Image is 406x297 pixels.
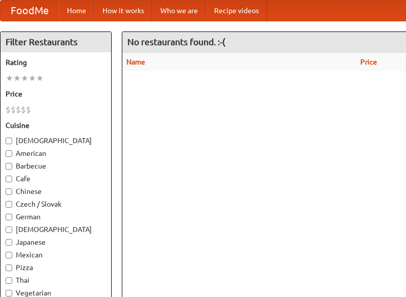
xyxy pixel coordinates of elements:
label: Czech / Slovak [6,199,106,209]
h4: Filter Restaurants [1,32,111,52]
input: American [6,150,12,157]
label: German [6,212,106,222]
input: [DEMOGRAPHIC_DATA] [6,226,12,233]
a: Who we are [152,1,206,21]
li: $ [6,104,11,115]
input: Vegetarian [6,290,12,296]
label: Japanese [6,237,106,247]
h5: Rating [6,57,106,68]
input: German [6,214,12,220]
label: Barbecue [6,161,106,171]
label: Chinese [6,186,106,196]
ng-pluralize: No restaurants found. :-( [127,37,225,47]
label: Pizza [6,262,106,273]
h5: Price [6,89,106,99]
a: How it works [94,1,152,21]
input: Japanese [6,239,12,246]
a: Home [59,1,94,21]
li: ★ [13,73,21,84]
a: FoodMe [1,1,59,21]
h5: Cuisine [6,120,106,130]
li: ★ [6,73,13,84]
input: Pizza [6,265,12,271]
input: Chinese [6,188,12,195]
li: $ [11,104,16,115]
li: $ [21,104,26,115]
label: [DEMOGRAPHIC_DATA] [6,136,106,146]
label: American [6,148,106,158]
label: Mexican [6,250,106,260]
label: [DEMOGRAPHIC_DATA] [6,224,106,235]
label: Cafe [6,174,106,184]
li: $ [26,104,31,115]
input: Barbecue [6,163,12,170]
li: ★ [28,73,36,84]
input: Thai [6,277,12,284]
label: Thai [6,275,106,285]
a: Price [360,58,377,66]
li: ★ [36,73,44,84]
li: ★ [21,73,28,84]
li: $ [16,104,21,115]
input: Cafe [6,176,12,182]
input: Czech / Slovak [6,201,12,208]
a: Recipe videos [206,1,267,21]
input: Mexican [6,252,12,258]
input: [DEMOGRAPHIC_DATA] [6,138,12,144]
a: Name [126,58,145,66]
